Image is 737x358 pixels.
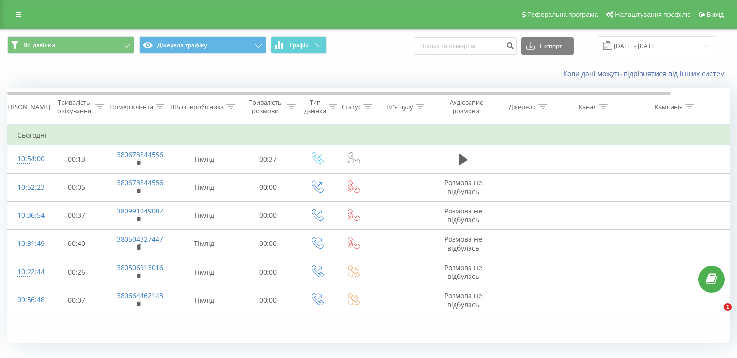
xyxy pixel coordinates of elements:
span: Налаштування профілю [615,11,690,18]
span: Розмова не відбулась [444,291,482,309]
div: 10:22:44 [17,262,37,281]
td: 00:07 [47,286,107,314]
td: 00:05 [47,173,107,201]
button: Графік [271,36,327,54]
div: [PERSON_NAME] [1,103,50,111]
div: Номер клієнта [110,103,153,111]
button: Джерела трафіку [139,36,266,54]
td: Тімлід [170,286,238,314]
div: 10:31:49 [17,234,37,253]
div: 09:56:48 [17,291,37,309]
td: 00:26 [47,258,107,286]
div: 10:36:54 [17,206,37,225]
span: Розмова не відбулась [444,234,482,252]
div: Кампанія [655,103,683,111]
div: Джерело [509,103,536,111]
td: 00:00 [238,286,298,314]
span: Реферальна програма [527,11,598,18]
div: Тривалість очікування [55,98,93,115]
span: Розмова не відбулась [444,178,482,196]
td: Тімлід [170,173,238,201]
a: 380664462143 [117,291,163,300]
a: 380673844556 [117,150,163,159]
input: Пошук за номером [414,37,517,55]
div: Аудіозапис розмови [442,98,489,115]
span: Всі дзвінки [23,41,55,49]
div: Тривалість розмови [246,98,284,115]
button: Всі дзвінки [7,36,134,54]
td: 00:00 [238,201,298,229]
div: Статус [342,103,361,111]
iframe: Intercom live chat [704,303,727,326]
div: Ім'я пулу [386,103,413,111]
a: 380504327447 [117,234,163,244]
span: Вихід [707,11,724,18]
span: 1 [724,303,732,311]
td: Тімлід [170,229,238,258]
td: 00:13 [47,145,107,173]
div: ПІБ співробітника [170,103,224,111]
td: Тімлід [170,201,238,229]
td: 00:37 [47,201,107,229]
div: Тип дзвінка [304,98,326,115]
div: 10:52:23 [17,178,37,197]
a: 380673844556 [117,178,163,187]
td: Тімлід [170,258,238,286]
a: 380991049007 [117,206,163,215]
span: Графік [290,42,309,49]
div: 10:54:00 [17,149,37,168]
span: Розмова не відбулась [444,263,482,281]
td: 00:37 [238,145,298,173]
td: 00:00 [238,258,298,286]
td: 00:00 [238,173,298,201]
button: Експорт [521,37,574,55]
td: 00:00 [238,229,298,258]
div: Канал [579,103,596,111]
span: Розмова не відбулась [444,206,482,224]
a: Коли дані можуть відрізнятися вiд інших систем [563,69,730,78]
a: 380506913016 [117,263,163,272]
td: Тімлід [170,145,238,173]
td: 00:40 [47,229,107,258]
